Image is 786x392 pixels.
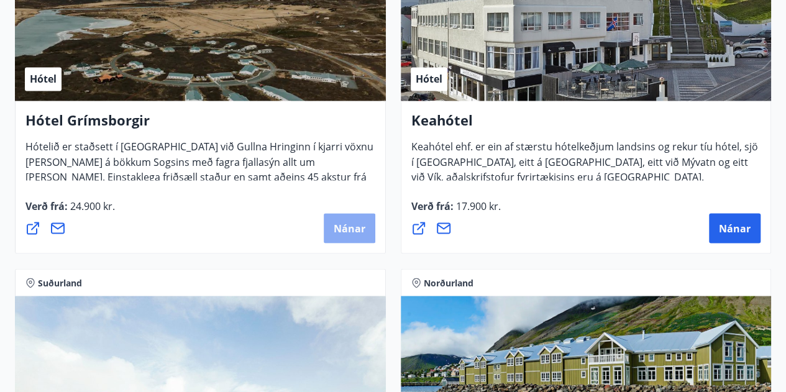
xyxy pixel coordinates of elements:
span: Nánar [719,221,751,235]
span: Hótel [30,72,57,86]
button: Nánar [324,213,375,243]
span: Hótelið er staðsett í [GEOGRAPHIC_DATA] við Gullna Hringinn í kjarri vöxnu [PERSON_NAME] á bökkum... [25,140,373,208]
span: 24.900 kr. [68,199,115,212]
span: Suðurland [38,276,82,289]
span: Hótel [416,72,442,86]
span: Nánar [334,221,365,235]
span: Keahótel ehf. er ein af stærstu hótelkeðjum landsins og rekur tíu hótel, sjö í [GEOGRAPHIC_DATA],... [411,140,758,193]
span: Verð frá : [411,199,501,222]
span: Verð frá : [25,199,115,222]
span: 17.900 kr. [454,199,501,212]
h4: Keahótel [411,111,761,139]
button: Nánar [709,213,761,243]
span: Norðurland [424,276,473,289]
h4: Hótel Grímsborgir [25,111,375,139]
